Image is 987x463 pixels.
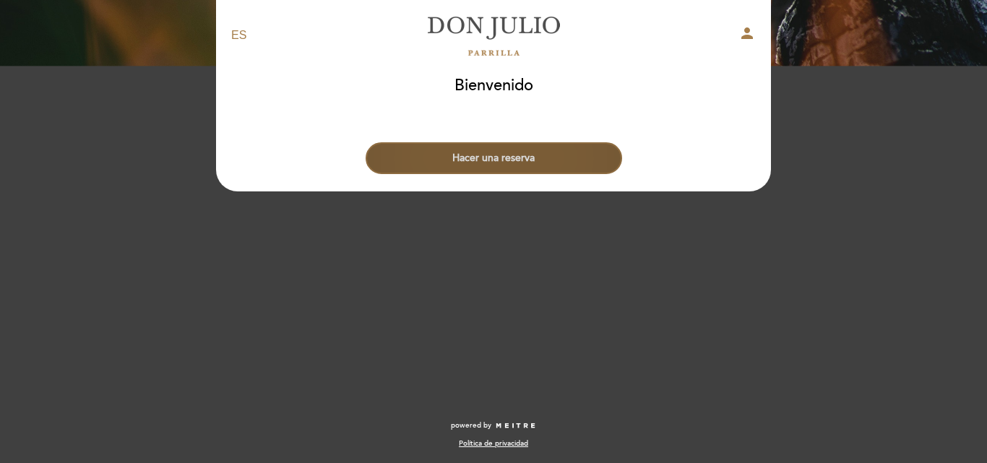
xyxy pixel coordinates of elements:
img: MEITRE [495,423,536,430]
button: person [738,25,756,47]
i: person [738,25,756,42]
a: powered by [451,420,536,430]
button: Hacer una reserva [366,142,622,174]
h1: Bienvenido [454,77,533,95]
span: powered by [451,420,491,430]
a: [PERSON_NAME] [403,16,584,56]
a: Política de privacidad [459,438,528,449]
